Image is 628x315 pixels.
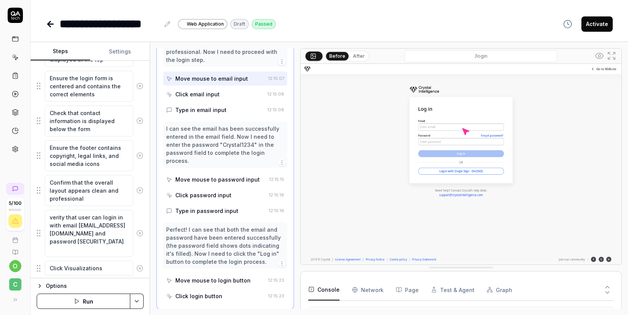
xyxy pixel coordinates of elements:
div: Move mouse to email input [175,75,248,83]
div: Suggestions [37,175,144,206]
button: Remove step [133,78,146,94]
span: Web Application [187,21,224,28]
img: Screenshot [301,64,622,265]
button: Type in password input12:15:16 [163,204,287,218]
button: Options [37,281,144,291]
button: View version history [558,16,577,32]
button: Remove step [133,183,146,198]
time: 12:15:15 [269,177,284,182]
time: 12:15:16 [269,208,284,213]
button: Move mouse to email input12:15:07 [163,71,287,86]
button: Remove step [133,261,146,276]
div: Draft [230,19,249,29]
a: Web Application [178,19,227,29]
button: Page [396,279,419,300]
a: New conversation [6,183,24,195]
div: Suggestions [37,260,144,276]
button: Remove step [133,226,146,241]
div: Type in email input [175,106,227,114]
button: Console [308,279,340,300]
a: Book a call with us [3,231,27,243]
div: Suggestions [37,209,144,257]
button: Run [37,294,130,309]
button: Network [352,279,384,300]
span: 5 / 100 [9,201,21,206]
button: Graph [487,279,512,300]
button: C [3,272,27,292]
button: o [9,260,21,272]
div: Perfect! I can see that both the email and password have been entered successfully (the password ... [166,226,284,266]
div: Suggestions [37,105,144,137]
button: Before [326,52,348,60]
div: Click email input [175,90,220,98]
button: Click login button12:15:23 [163,289,287,303]
div: Options [46,281,144,291]
button: Move mouse to password input12:15:15 [163,172,287,187]
time: 12:15:07 [268,76,284,81]
button: Show all interative elements [593,50,605,62]
button: Steps [31,42,90,61]
div: Click login button [175,292,222,300]
button: Move mouse to login button12:15:23 [163,273,287,287]
time: 12:15:08 [267,107,284,112]
button: Settings [90,42,150,61]
button: Type in email input12:15:08 [163,103,287,117]
div: Click password input [175,191,231,199]
button: Click password input12:15:16 [163,188,287,202]
span: C [9,278,21,291]
button: Test & Agent [431,279,474,300]
div: Suggestions [37,70,144,102]
div: Type in password input [175,207,238,215]
button: Open in full screen [605,50,618,62]
button: Remove step [133,148,146,163]
div: I can see the email has been successfully entered in the email field. Now I need to enter the pas... [166,125,284,165]
div: Move mouse to password input [175,175,260,183]
button: Click email input12:15:08 [163,87,287,101]
button: After [350,52,368,60]
button: Remove step [133,113,146,128]
div: Suggestions [37,140,144,172]
button: Activate [581,16,613,32]
a: Documentation [3,243,27,255]
time: 12:15:23 [268,293,284,299]
time: 12:15:16 [269,192,284,198]
div: Move mouse to login button [175,276,251,284]
div: Passed [252,19,276,29]
time: 12:15:08 [267,91,284,97]
time: 12:15:23 [268,278,284,283]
